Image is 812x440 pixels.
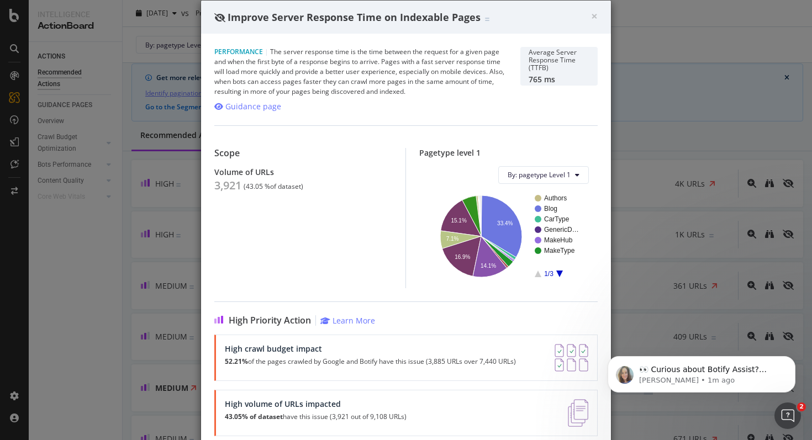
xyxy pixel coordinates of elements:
button: By: pagetype Level 1 [498,166,589,184]
text: Authors [544,194,567,202]
span: Performance [214,47,263,56]
div: Average Server Response Time (TTFB) [529,49,589,72]
text: CarType [544,215,570,223]
div: 3,921 [214,179,241,192]
text: 16.9% [455,254,470,260]
span: × [591,8,598,24]
a: Learn More [320,315,375,326]
img: AY0oso9MOvYAAAAASUVORK5CYII= [555,344,588,372]
div: eye-slash [214,13,225,22]
div: Pagetype level 1 [419,148,598,157]
text: 7.1% [446,236,459,242]
img: e5DMFwAAAABJRU5ErkJggg== [568,399,588,427]
div: High crawl budget impact [225,344,516,353]
div: Guidance page [225,101,281,112]
span: High Priority Action [229,315,311,326]
text: 14.1% [481,263,496,269]
text: MakeHub [544,236,573,244]
p: have this issue (3,921 out of 9,108 URLs) [225,413,407,421]
text: 1/3 [544,270,553,278]
text: MakeType [544,247,575,255]
p: of the pages crawled by Google and Botify have this issue (3,885 URLs over 7,440 URLs) [225,358,516,365]
svg: A chart. [428,193,589,279]
div: Learn More [333,315,375,326]
span: 2 [797,402,806,411]
span: | [265,47,268,56]
iframe: Intercom notifications message [591,333,812,410]
div: Scope [214,148,392,158]
div: ( 43.05 % of dataset ) [244,183,303,190]
span: By: pagetype Level 1 [508,170,571,179]
div: 765 ms [529,75,589,84]
span: Improve Server Response Time on Indexable Pages [228,10,481,24]
strong: 43.05% of dataset [225,412,283,421]
text: 33.4% [497,220,513,226]
text: Blog [544,205,557,213]
div: Volume of URLs [214,167,392,177]
div: High volume of URLs impacted [225,399,407,409]
a: Guidance page [214,101,281,112]
img: Equal [485,18,489,21]
text: GenericD… [544,226,579,234]
iframe: Intercom live chat [774,402,801,429]
strong: 52.21% [225,357,248,366]
text: 15.1% [451,218,466,224]
div: The server response time is the time between the request for a given page and when the first byte... [214,47,507,97]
